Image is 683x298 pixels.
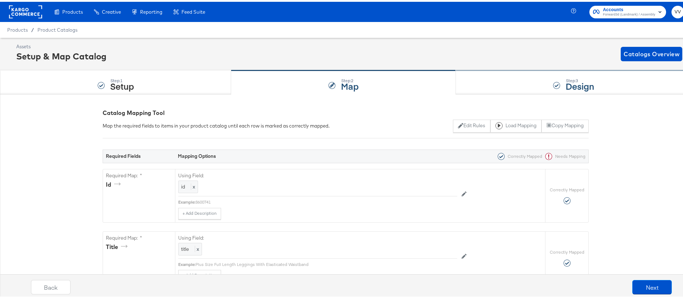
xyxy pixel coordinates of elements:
div: Step: 3 [566,76,594,81]
div: Step: 1 [110,76,134,81]
label: Required Map: * [106,170,172,177]
div: Example: [178,197,196,203]
div: Setup & Map Catalog [16,48,107,61]
button: AccountsForward3d (Landmark) / Assembly [589,4,666,17]
strong: Setup [110,78,134,90]
button: Copy Mapping [542,118,589,131]
div: Step: 2 [341,76,359,81]
button: Load Mapping [490,118,542,131]
div: title [106,241,130,249]
div: Map the required fields to items in your product catalog until each row is marked as correctly ma... [103,121,329,128]
div: id [106,179,123,187]
strong: Mapping Options [178,151,216,157]
span: Creative [102,7,121,13]
span: id [181,182,185,188]
span: Products [62,7,83,13]
span: / [28,25,37,31]
span: Forward3d (Landmark) / Assembly [603,10,655,16]
label: Using Field: [178,233,457,240]
div: Correctly Mapped [495,151,542,158]
label: Required Map: * [106,233,172,240]
button: Edit Rules [453,118,490,131]
strong: Required Fields [106,151,141,157]
span: x [195,244,199,250]
span: title [181,244,189,250]
label: Correctly Mapped [550,185,584,191]
div: Example: [178,260,196,266]
span: Feed Suite [181,7,205,13]
button: Next [632,278,672,293]
a: Product Catalogs [37,25,77,31]
div: Plus Size Full Length Leggings With Elasticated Waistband [196,260,457,266]
div: Needs Mapping [542,151,585,158]
strong: Design [566,78,594,90]
span: Products [7,25,28,31]
div: Catalog Mapping Tool [103,107,589,115]
span: Accounts [603,4,655,12]
span: Catalogs Overview [624,47,679,57]
button: Catalogs Overview [621,45,682,59]
div: 8600741 [196,197,457,203]
div: Assets [16,41,107,48]
span: VV [674,6,681,14]
button: Back [31,278,71,293]
span: Reporting [140,7,162,13]
span: x [191,182,195,188]
label: Using Field: [178,170,457,177]
strong: Map [341,78,359,90]
label: Correctly Mapped [550,248,584,253]
button: + Add Description [178,206,221,218]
